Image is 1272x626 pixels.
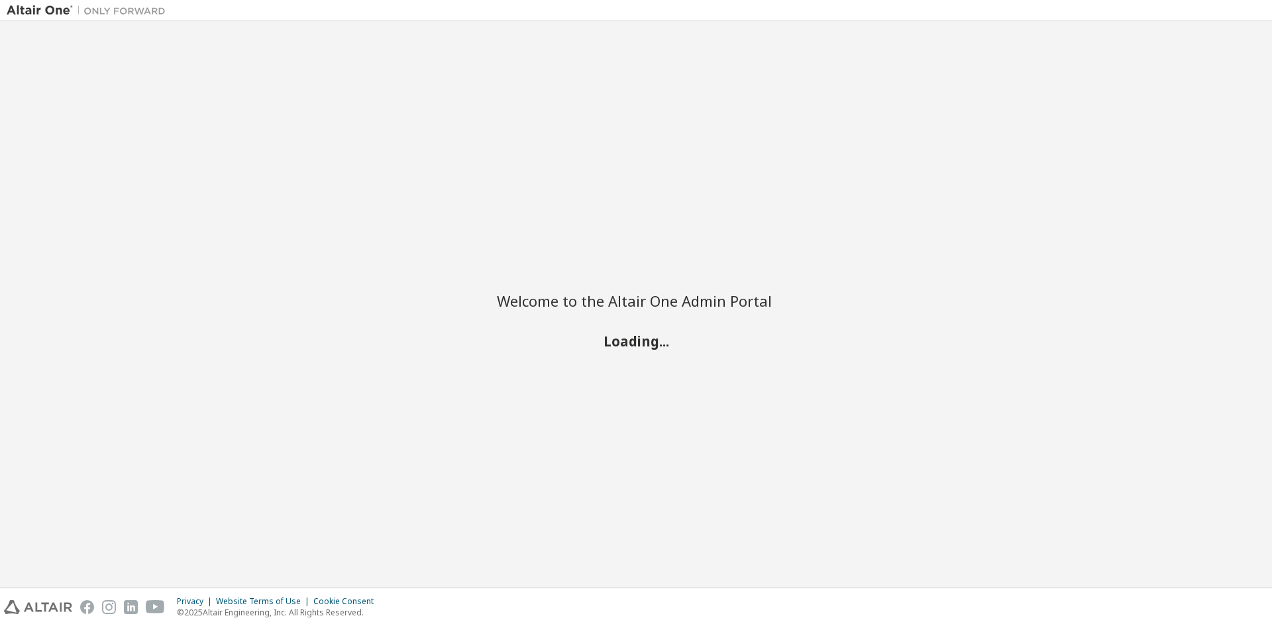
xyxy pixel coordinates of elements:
[124,600,138,614] img: linkedin.svg
[497,291,775,310] h2: Welcome to the Altair One Admin Portal
[80,600,94,614] img: facebook.svg
[146,600,165,614] img: youtube.svg
[216,596,313,607] div: Website Terms of Use
[497,332,775,349] h2: Loading...
[4,600,72,614] img: altair_logo.svg
[177,596,216,607] div: Privacy
[177,607,382,618] p: © 2025 Altair Engineering, Inc. All Rights Reserved.
[7,4,172,17] img: Altair One
[102,600,116,614] img: instagram.svg
[313,596,382,607] div: Cookie Consent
